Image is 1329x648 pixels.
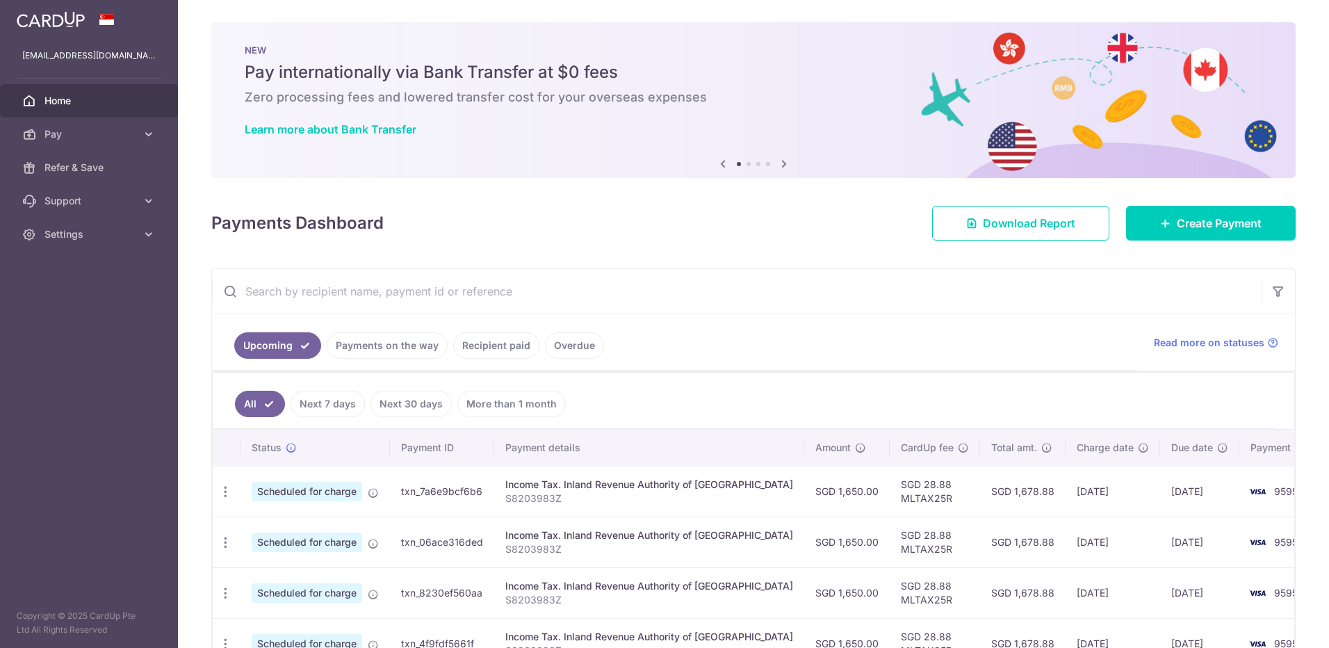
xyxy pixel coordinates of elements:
div: Income Tax. Inland Revenue Authority of [GEOGRAPHIC_DATA] [505,528,793,542]
td: [DATE] [1160,567,1239,618]
a: All [235,391,285,417]
a: Next 7 days [291,391,365,417]
span: Scheduled for charge [252,533,362,552]
a: More than 1 month [457,391,566,417]
span: Read more on statuses [1154,336,1264,350]
span: Total amt. [991,441,1037,455]
td: SGD 28.88 MLTAX25R [890,517,980,567]
h4: Payments Dashboard [211,211,384,236]
td: [DATE] [1066,567,1160,618]
a: Overdue [545,332,604,359]
th: Payment details [494,430,804,466]
td: [DATE] [1160,466,1239,517]
div: Income Tax. Inland Revenue Authority of [GEOGRAPHIC_DATA] [505,579,793,593]
td: SGD 1,650.00 [804,466,890,517]
div: Income Tax. Inland Revenue Authority of [GEOGRAPHIC_DATA] [505,630,793,644]
span: CardUp fee [901,441,954,455]
p: S8203983Z [505,542,793,556]
td: [DATE] [1160,517,1239,567]
img: Bank Card [1244,534,1271,551]
img: Bank Card [1244,585,1271,601]
td: txn_06ace316ded [390,517,494,567]
span: 9595 [1274,536,1298,548]
img: Bank transfer banner [211,22,1296,178]
td: txn_7a6e9bcf6b6 [390,466,494,517]
h5: Pay internationally via Bank Transfer at $0 fees [245,61,1262,83]
input: Search by recipient name, payment id or reference [212,269,1262,314]
td: SGD 28.88 MLTAX25R [890,466,980,517]
span: Status [252,441,282,455]
img: CardUp [17,11,85,28]
span: 9595 [1274,587,1298,599]
span: Refer & Save [44,161,136,175]
p: NEW [245,44,1262,56]
td: SGD 28.88 MLTAX25R [890,567,980,618]
span: Download Report [983,215,1075,232]
img: Bank Card [1244,483,1271,500]
td: SGD 1,650.00 [804,517,890,567]
td: SGD 1,678.88 [980,466,1066,517]
span: Settings [44,227,136,241]
p: S8203983Z [505,593,793,607]
span: Due date [1171,441,1213,455]
td: SGD 1,678.88 [980,517,1066,567]
td: [DATE] [1066,517,1160,567]
a: Recipient paid [453,332,539,359]
td: SGD 1,678.88 [980,567,1066,618]
span: Scheduled for charge [252,583,362,603]
span: Home [44,94,136,108]
p: [EMAIL_ADDRESS][DOMAIN_NAME] [22,49,156,63]
a: Download Report [932,206,1109,241]
td: SGD 1,650.00 [804,567,890,618]
span: Pay [44,127,136,141]
a: Next 30 days [370,391,452,417]
span: Scheduled for charge [252,482,362,501]
span: Amount [815,441,851,455]
th: Payment ID [390,430,494,466]
td: [DATE] [1066,466,1160,517]
a: Create Payment [1126,206,1296,241]
p: S8203983Z [505,492,793,505]
div: Income Tax. Inland Revenue Authority of [GEOGRAPHIC_DATA] [505,478,793,492]
a: Learn more about Bank Transfer [245,122,416,136]
a: Read more on statuses [1154,336,1278,350]
h6: Zero processing fees and lowered transfer cost for your overseas expenses [245,89,1262,106]
td: txn_8230ef560aa [390,567,494,618]
a: Payments on the way [327,332,448,359]
a: Upcoming [234,332,321,359]
span: Charge date [1077,441,1134,455]
span: Support [44,194,136,208]
span: 9595 [1274,485,1298,497]
span: Create Payment [1177,215,1262,232]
